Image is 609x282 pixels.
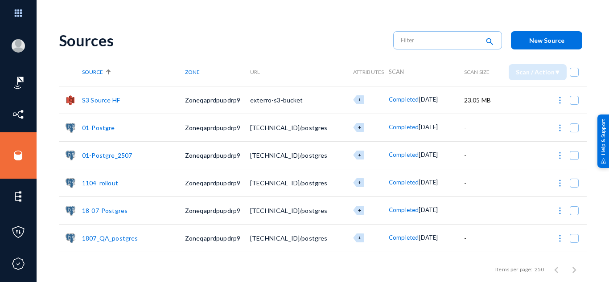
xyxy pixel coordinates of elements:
a: 01-Postgre [82,124,115,131]
span: Completed [389,123,419,131]
a: 1104_rollout [82,179,118,187]
img: icon-more.svg [556,179,564,188]
img: blank-profile-picture.png [12,39,25,53]
button: Previous page [547,261,565,278]
span: exterro-s3-bucket [250,96,303,104]
div: Zone [185,69,250,75]
img: icon-more.svg [556,234,564,243]
td: - [464,169,499,196]
span: Scan [389,68,404,75]
span: Completed [389,179,419,186]
span: New Source [529,37,564,44]
div: Help & Support [597,114,609,168]
img: pgsql.png [66,178,75,188]
a: 01-Postgre_2507 [82,151,132,159]
span: Completed [389,151,419,158]
span: + [358,207,361,213]
td: Zoneqaprdpupdrp9 [185,196,250,224]
td: Zoneqaprdpupdrp9 [185,86,250,114]
span: Attributes [353,69,384,75]
img: pgsql.png [66,123,75,133]
span: Completed [389,96,419,103]
img: s3.png [66,95,75,105]
div: Sources [59,31,384,49]
span: [TECHNICAL_ID]/postgres [250,124,328,131]
span: [DATE] [419,151,438,158]
img: pgsql.png [66,151,75,160]
span: [TECHNICAL_ID]/postgres [250,207,328,214]
a: 1807_QA_postgres [82,234,138,242]
div: Items per page: [495,266,532,274]
span: + [358,152,361,158]
span: + [358,180,361,185]
span: Completed [389,234,419,241]
img: icon-inventory.svg [12,108,25,121]
span: Scan Size [464,69,490,75]
span: [TECHNICAL_ID]/postgres [250,151,328,159]
img: icon-elements.svg [12,190,25,203]
button: Next page [565,261,583,278]
a: S3 Source HF [82,96,120,104]
img: icon-compliance.svg [12,257,25,270]
td: - [464,141,499,169]
td: Zoneqaprdpupdrp9 [185,169,250,196]
span: [TECHNICAL_ID]/postgres [250,179,328,187]
span: URL [250,69,260,75]
mat-icon: search [484,36,495,48]
td: Zoneqaprdpupdrp9 [185,114,250,141]
button: New Source [511,31,582,49]
div: Source [82,69,185,75]
td: - [464,224,499,252]
img: pgsql.png [66,233,75,243]
span: [DATE] [419,179,438,186]
img: icon-more.svg [556,123,564,132]
span: Source [82,69,103,75]
td: 1.22 MB [464,252,499,279]
td: Zoneqaprdpupdrp9 [185,141,250,169]
span: + [358,124,361,130]
img: pgsql.png [66,206,75,216]
span: [DATE] [419,234,438,241]
span: + [358,97,361,102]
span: [DATE] [419,206,438,213]
td: 23.05 MB [464,86,499,114]
td: Zoneqaprdpupdrp9 [185,224,250,252]
span: Zone [185,69,200,75]
span: [DATE] [419,96,438,103]
img: help_support.svg [601,158,606,163]
span: + [358,235,361,241]
img: icon-more.svg [556,96,564,105]
span: Completed [389,206,419,213]
img: icon-more.svg [556,206,564,215]
img: app launcher [5,4,32,23]
img: icon-policies.svg [12,225,25,239]
td: Zoneqaprdpupdrp9 [185,252,250,279]
img: icon-more.svg [556,151,564,160]
span: [DATE] [419,123,438,131]
span: [TECHNICAL_ID]/postgres [250,234,328,242]
img: icon-sources.svg [12,149,25,162]
a: 18-07-Postgres [82,207,128,214]
img: icon-risk-sonar.svg [12,76,25,90]
input: Filter [401,33,479,47]
div: 250 [535,266,544,274]
td: - [464,114,499,141]
td: - [464,196,499,224]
